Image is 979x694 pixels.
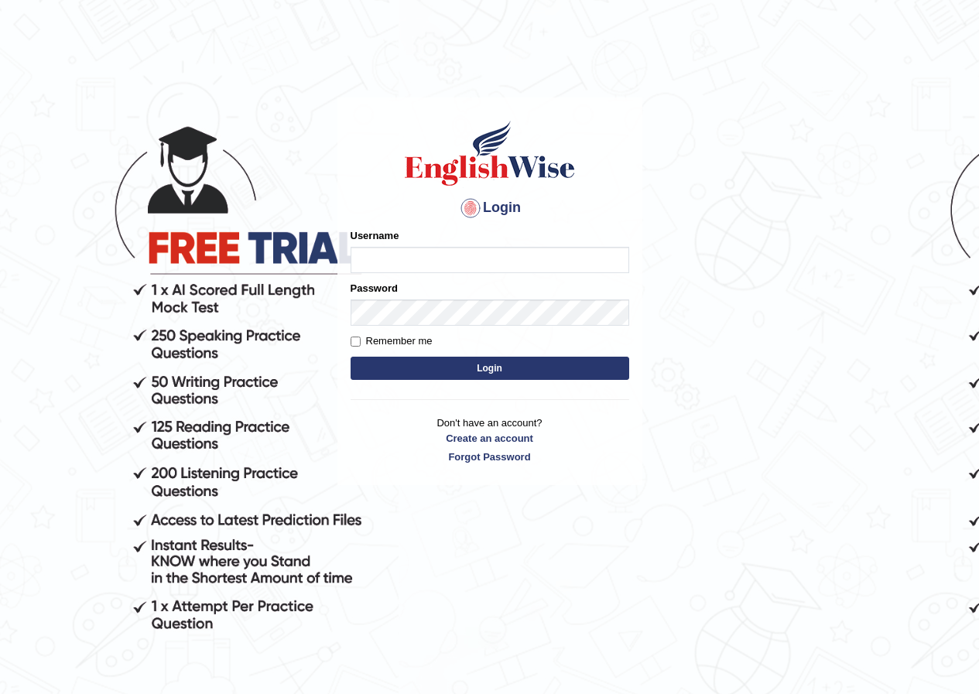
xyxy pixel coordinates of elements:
[351,333,433,349] label: Remember me
[351,228,399,243] label: Username
[351,450,629,464] a: Forgot Password
[402,118,578,188] img: Logo of English Wise sign in for intelligent practice with AI
[351,431,629,446] a: Create an account
[351,196,629,221] h4: Login
[351,337,361,347] input: Remember me
[351,415,629,463] p: Don't have an account?
[351,281,398,296] label: Password
[351,357,629,380] button: Login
